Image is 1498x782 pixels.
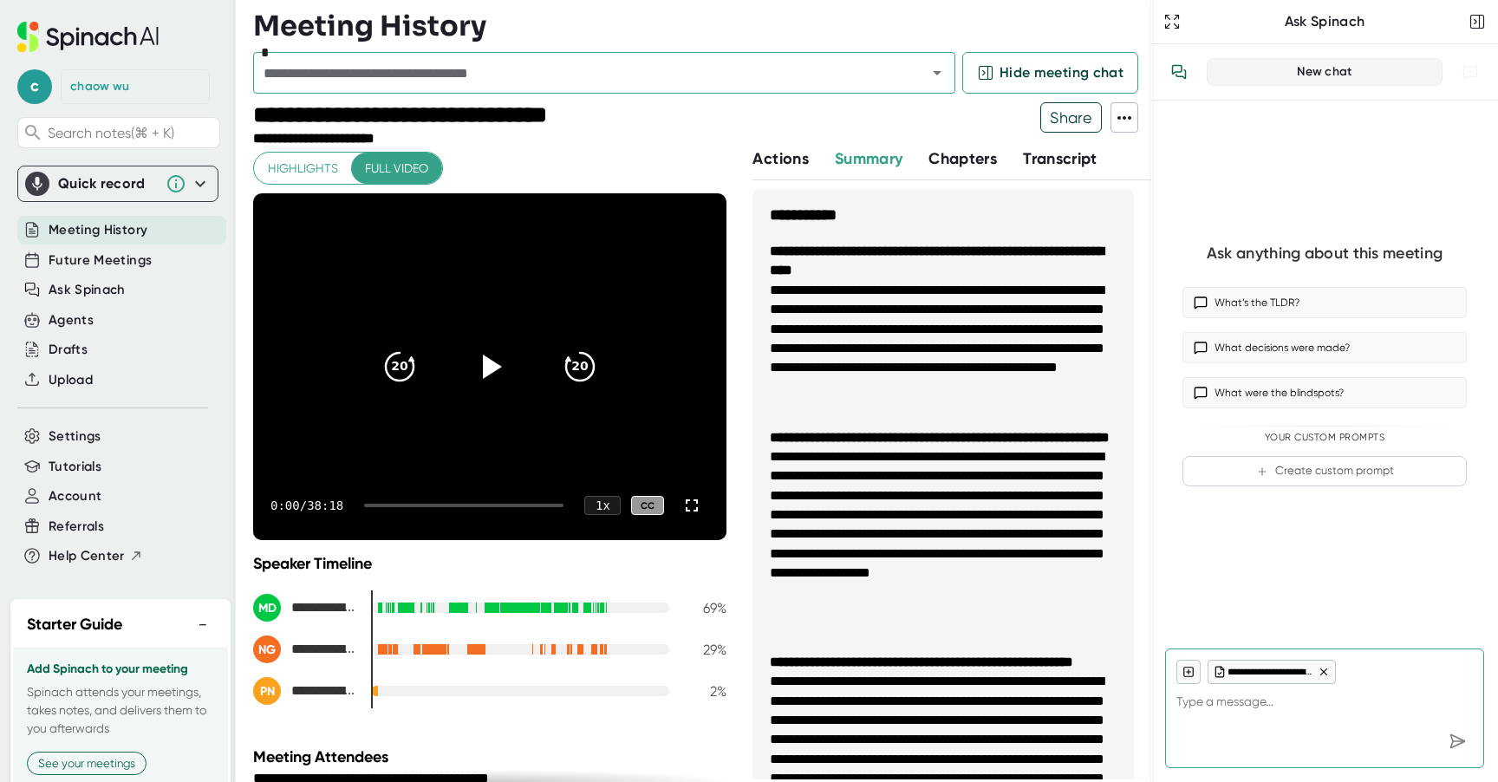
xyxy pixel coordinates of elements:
[683,683,726,700] div: 2 %
[27,662,214,676] h3: Add Spinach to your meeting
[25,166,211,201] div: Quick record
[1182,432,1467,444] div: Your Custom Prompts
[1040,102,1102,133] button: Share
[631,496,664,516] div: CC
[1218,64,1431,80] div: New chat
[253,554,726,573] div: Speaker Timeline
[1442,726,1473,757] div: Send message
[835,147,902,171] button: Summary
[49,546,125,566] span: Help Center
[27,683,214,738] p: Spinach attends your meetings, takes notes, and delivers them to you afterwards
[70,79,129,94] div: chaow wu
[49,220,147,240] button: Meeting History
[253,635,281,663] div: NG
[1023,149,1097,168] span: Transcript
[1182,456,1467,486] button: Create custom prompt
[49,457,101,477] button: Tutorials
[584,496,621,515] div: 1 x
[254,153,352,185] button: Highlights
[1184,13,1465,30] div: Ask Spinach
[48,125,215,141] span: Search notes (⌘ + K)
[49,280,126,300] button: Ask Spinach
[253,747,731,766] div: Meeting Attendees
[49,546,143,566] button: Help Center
[365,158,428,179] span: Full video
[351,153,442,185] button: Full video
[17,69,52,104] span: c
[683,642,726,658] div: 29 %
[58,175,157,192] div: Quick record
[1182,287,1467,318] button: What’s the TLDR?
[253,677,281,705] div: PN
[49,251,152,270] button: Future Meetings
[752,149,808,168] span: Actions
[1000,62,1123,83] span: Hide meeting chat
[27,613,122,636] h2: Starter Guide
[253,594,281,622] div: MD
[253,10,486,42] h3: Meeting History
[253,635,357,663] div: Nick Garrison
[270,499,343,512] div: 0:00 / 38:18
[49,486,101,506] button: Account
[683,600,726,616] div: 69 %
[49,340,88,360] button: Drafts
[268,158,338,179] span: Highlights
[253,677,357,705] div: Pearl Notetaker
[1182,377,1467,408] button: What were the blindspots?
[962,52,1138,94] button: Hide meeting chat
[925,61,949,85] button: Open
[1023,147,1097,171] button: Transcript
[253,594,357,622] div: Mike Derlatka
[49,370,93,390] button: Upload
[1041,102,1101,133] span: Share
[27,752,147,775] button: See your meetings
[1162,55,1196,89] button: View conversation history
[1160,10,1184,34] button: Expand to Ask Spinach page
[928,149,997,168] span: Chapters
[49,517,104,537] button: Referrals
[49,310,94,330] button: Agents
[835,149,902,168] span: Summary
[1182,332,1467,363] button: What decisions were made?
[928,147,997,171] button: Chapters
[1207,244,1443,264] div: Ask anything about this meeting
[192,612,214,637] button: −
[752,147,808,171] button: Actions
[1465,10,1489,34] button: Close conversation sidebar
[49,427,101,446] button: Settings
